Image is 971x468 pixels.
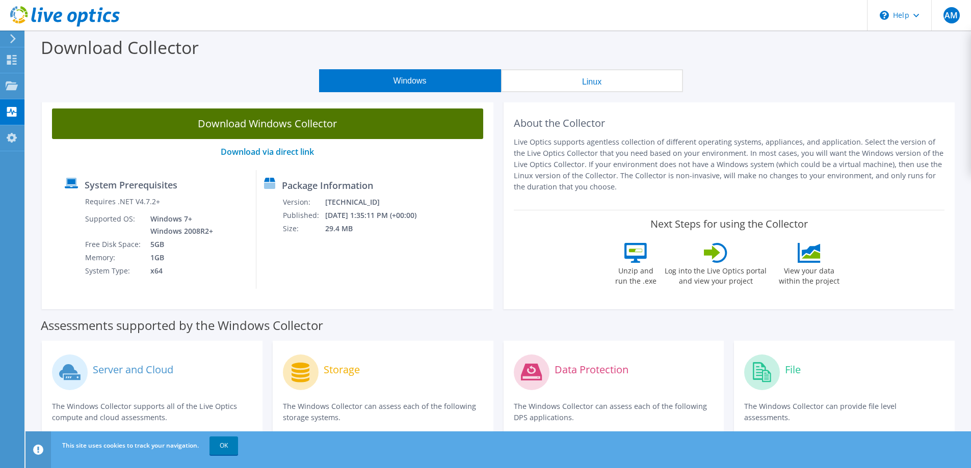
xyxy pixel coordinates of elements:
[772,263,846,286] label: View your data within the project
[52,108,483,139] a: Download Windows Collector
[143,264,215,278] td: x64
[85,180,177,190] label: System Prerequisites
[85,238,143,251] td: Free Disk Space:
[324,365,360,375] label: Storage
[501,69,683,92] button: Linux
[744,401,944,423] p: The Windows Collector can provide file level assessments.
[143,238,215,251] td: 5GB
[143,251,215,264] td: 1GB
[514,136,945,192] p: Live Optics supports agentless collection of different operating systems, appliances, and applica...
[664,263,767,286] label: Log into the Live Optics portal and view your project
[85,251,143,264] td: Memory:
[209,436,238,455] a: OK
[41,320,323,331] label: Assessments supported by the Windows Collector
[325,196,430,209] td: [TECHNICAL_ID]
[555,365,628,375] label: Data Protection
[650,218,808,230] label: Next Steps for using the Collector
[282,196,325,209] td: Version:
[282,209,325,222] td: Published:
[85,264,143,278] td: System Type:
[282,222,325,235] td: Size:
[52,401,252,423] p: The Windows Collector supports all of the Live Optics compute and cloud assessments.
[62,441,199,450] span: This site uses cookies to track your navigation.
[943,7,960,23] span: AM
[143,212,215,238] td: Windows 7+ Windows 2008R2+
[283,401,483,423] p: The Windows Collector can assess each of the following storage systems.
[325,209,430,222] td: [DATE] 1:35:11 PM (+00:00)
[514,117,945,129] h2: About the Collector
[282,180,373,190] label: Package Information
[785,365,801,375] label: File
[85,212,143,238] td: Supported OS:
[319,69,501,92] button: Windows
[85,197,160,207] label: Requires .NET V4.7.2+
[612,263,659,286] label: Unzip and run the .exe
[221,146,314,157] a: Download via direct link
[325,222,430,235] td: 29.4 MB
[880,11,889,20] svg: \n
[41,36,199,59] label: Download Collector
[514,401,714,423] p: The Windows Collector can assess each of the following DPS applications.
[93,365,173,375] label: Server and Cloud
